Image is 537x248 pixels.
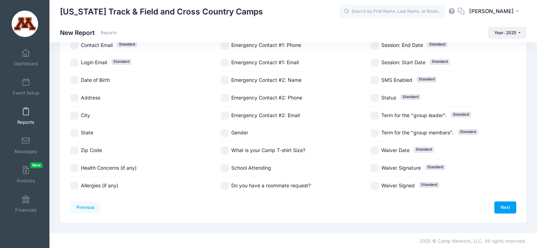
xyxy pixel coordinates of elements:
[70,201,100,213] a: Previous
[371,146,379,155] input: Waiver DateStandard
[371,164,379,172] input: Waiver SignatureStandard
[371,41,379,49] input: Session: End DateStandard
[70,94,78,102] input: Address
[371,59,379,67] input: Session: Start DateStandard
[70,182,78,190] input: Allergies (if any)
[381,95,396,101] span: Status
[494,30,516,35] span: Year: 2025
[231,77,302,83] span: Emergency Contact #2: Name
[13,90,39,96] span: Event Setup
[221,146,229,155] input: What is your Camp T-shirt Size?
[70,164,78,172] input: Health Concerns (if any)
[419,238,526,244] span: 2025 © Camp Network, LLC. All rights reserved.
[12,11,38,37] img: Minnesota Track & Field and Cross Country Camps
[221,41,229,49] input: Emergency Contact #1: Phone
[381,129,454,135] span: Term for the "group members".
[458,129,478,135] span: Standard
[381,147,410,153] span: Waiver Date
[9,162,43,187] a: InvoicesNew
[381,112,447,118] span: Term for the "group leader".
[381,165,421,171] span: Waiver Signature
[425,164,445,170] span: Standard
[231,129,248,135] span: Gender
[231,59,299,65] span: Emergency Contact #1: Email
[81,129,93,135] span: State
[221,164,229,172] input: School Attending
[494,201,516,213] a: Next
[60,4,263,20] h1: [US_STATE] Track & Field and Cross Country Camps
[231,95,302,101] span: Emergency Contact #2: Phone
[371,94,379,102] input: StatusStandard
[465,4,526,20] button: [PERSON_NAME]
[381,42,423,48] span: Session: End Date
[81,77,110,83] span: Date of Birth
[81,165,137,171] span: Health Concerns (if any)
[15,207,37,213] span: Financials
[81,42,113,48] span: Contact Email
[451,112,471,117] span: Standard
[469,7,514,15] span: [PERSON_NAME]
[9,45,43,70] a: Dashboard
[221,182,229,190] input: Do you have a roommate request?
[9,104,43,128] a: Reports
[70,129,78,137] input: State
[221,111,229,120] input: Emergency Contact #2: Email
[221,76,229,84] input: Emergency Contact #2: Name
[381,182,415,188] span: Waiver Signed
[70,146,78,155] input: Zip Code
[381,77,412,83] span: SMS Enabled
[81,147,102,153] span: Zip Code
[231,42,301,48] span: Emergency Contact #1: Phone
[419,182,439,188] span: Standard
[231,147,305,153] span: What is your Camp T-shirt Size?
[221,129,229,137] input: Gender
[340,5,446,19] input: Search by First Name, Last Name, or Email...
[17,119,34,125] span: Reports
[60,29,117,36] h1: New Report
[111,59,131,65] span: Standard
[117,42,137,47] span: Standard
[81,112,90,118] span: City
[81,59,107,65] span: Login Email
[70,41,78,49] input: Contact EmailStandard
[371,76,379,84] input: SMS EnabledStandard
[430,59,450,65] span: Standard
[14,149,37,155] span: Messages
[414,147,434,152] span: Standard
[17,178,35,184] span: Invoices
[70,76,78,84] input: Date of Birth
[70,111,78,120] input: City
[371,129,379,137] input: Term for the "group members".Standard
[221,94,229,102] input: Emergency Contact #2: Phone
[14,61,38,67] span: Dashboard
[371,111,379,120] input: Term for the "group leader".Standard
[417,77,437,82] span: Standard
[231,165,271,171] span: School Attending
[427,42,447,47] span: Standard
[400,94,420,100] span: Standard
[381,59,425,65] span: Session: Start Date
[9,74,43,99] a: Event Setup
[488,27,526,39] button: Year: 2025
[81,182,118,188] span: Allergies (if any)
[9,192,43,216] a: Financials
[221,59,229,67] input: Emergency Contact #1: Email
[231,182,311,188] span: Do you have a roommate request?
[30,162,43,168] span: New
[371,182,379,190] input: Waiver SignedStandard
[101,30,117,36] a: Reports
[231,112,300,118] span: Emergency Contact #2: Email
[9,133,43,158] a: Messages
[81,95,100,101] span: Address
[70,59,78,67] input: Login EmailStandard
